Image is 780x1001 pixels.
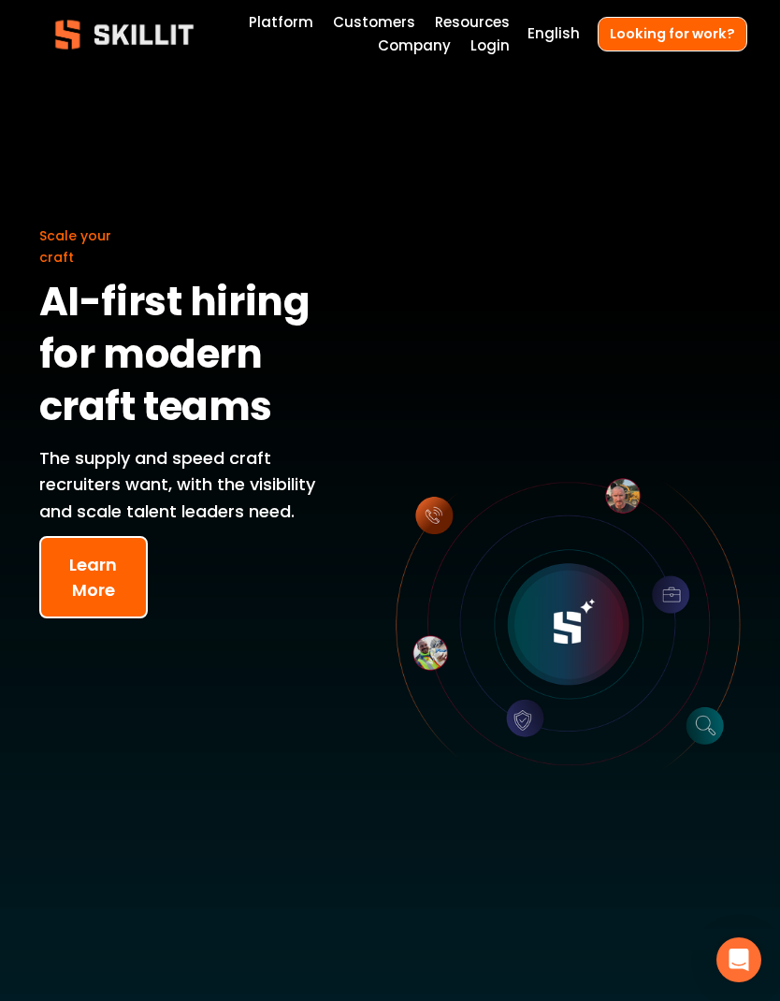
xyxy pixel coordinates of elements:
[333,10,415,35] a: Customers
[598,17,747,51] a: Looking for work?
[470,35,510,59] a: Login
[39,445,325,526] p: The supply and speed craft recruiters want, with the visibility and scale talent leaders need.
[39,226,115,266] span: Scale your craft
[39,271,318,443] strong: AI-first hiring for modern craft teams
[435,12,510,34] span: Resources
[249,10,313,35] a: Platform
[39,7,209,63] img: Skillit
[527,23,580,45] span: English
[527,22,580,47] div: language picker
[39,536,148,618] button: Learn More
[435,10,510,35] a: folder dropdown
[378,35,451,59] a: Company
[716,937,761,982] div: Open Intercom Messenger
